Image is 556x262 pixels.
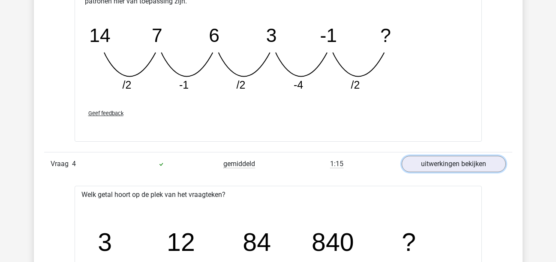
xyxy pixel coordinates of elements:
[179,79,188,91] tspan: -1
[312,228,354,256] tspan: 840
[330,160,343,168] span: 1:15
[89,25,110,46] tspan: 14
[167,228,195,256] tspan: 12
[402,228,416,256] tspan: ?
[380,25,391,46] tspan: ?
[293,79,303,91] tspan: -4
[266,25,276,46] tspan: 3
[51,159,72,169] span: Vraag
[151,25,162,46] tspan: 7
[223,160,255,168] span: gemiddeld
[72,160,76,168] span: 4
[209,25,219,46] tspan: 6
[402,156,506,172] a: uitwerkingen bekijken
[351,79,360,91] tspan: /2
[320,25,337,46] tspan: -1
[243,228,271,256] tspan: 84
[98,228,112,256] tspan: 3
[88,110,123,116] span: Geef feedback
[122,79,131,91] tspan: /2
[236,79,245,91] tspan: /2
